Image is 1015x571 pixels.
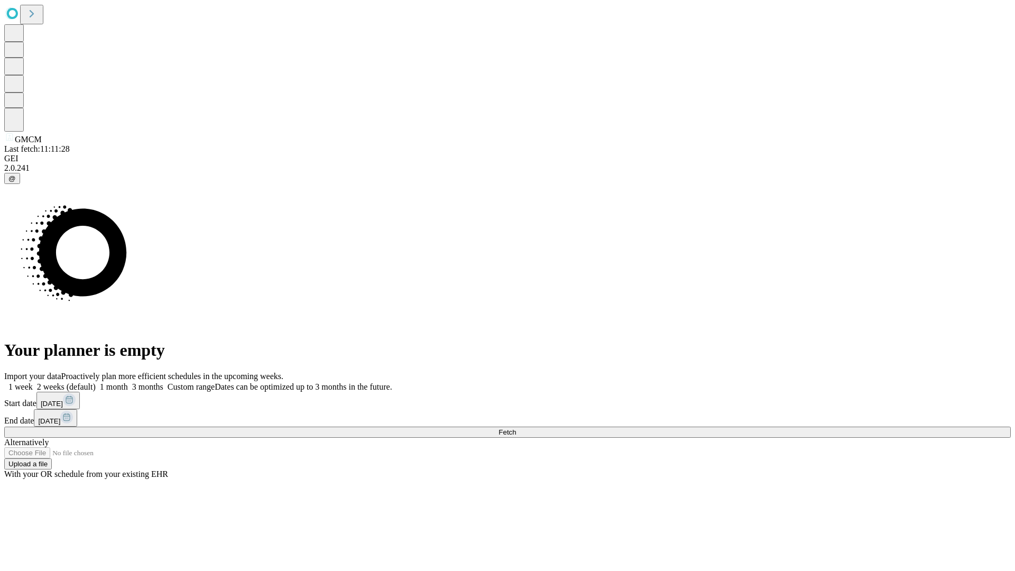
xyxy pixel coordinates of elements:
[168,382,215,391] span: Custom range
[100,382,128,391] span: 1 month
[215,382,392,391] span: Dates can be optimized up to 3 months in the future.
[4,427,1011,438] button: Fetch
[38,417,60,425] span: [DATE]
[34,409,77,427] button: [DATE]
[41,400,63,408] span: [DATE]
[4,163,1011,173] div: 2.0.241
[15,135,42,144] span: GMCM
[8,174,16,182] span: @
[499,428,516,436] span: Fetch
[36,392,80,409] button: [DATE]
[4,438,49,447] span: Alternatively
[4,372,61,381] span: Import your data
[37,382,96,391] span: 2 weeks (default)
[4,458,52,469] button: Upload a file
[8,382,33,391] span: 1 week
[61,372,283,381] span: Proactively plan more efficient schedules in the upcoming weeks.
[4,340,1011,360] h1: Your planner is empty
[4,173,20,184] button: @
[4,392,1011,409] div: Start date
[132,382,163,391] span: 3 months
[4,409,1011,427] div: End date
[4,469,168,478] span: With your OR schedule from your existing EHR
[4,154,1011,163] div: GEI
[4,144,70,153] span: Last fetch: 11:11:28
